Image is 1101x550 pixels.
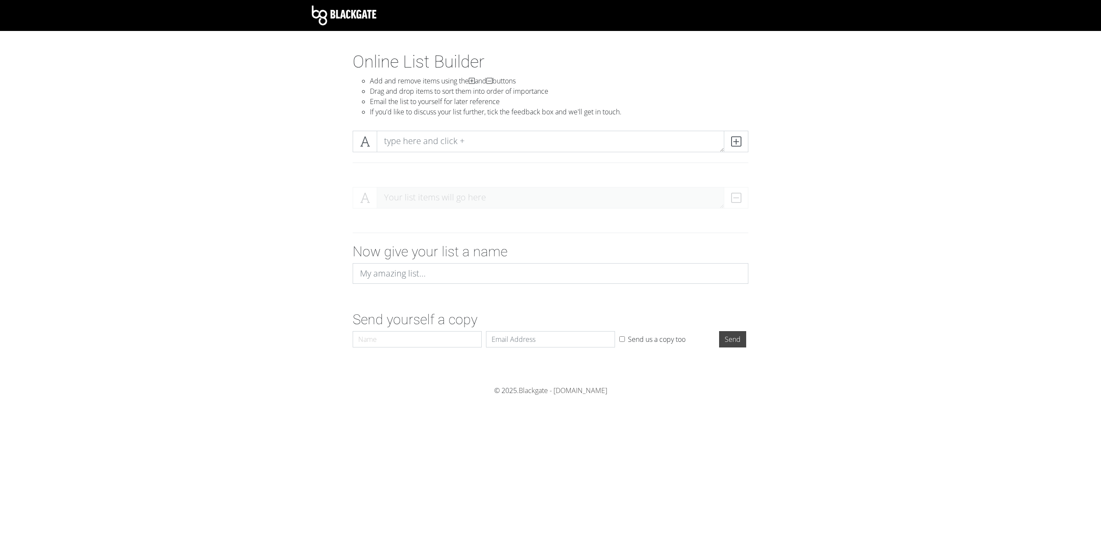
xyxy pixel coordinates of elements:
[486,331,615,347] input: Email Address
[370,96,748,107] li: Email the list to yourself for later reference
[370,86,748,96] li: Drag and drop items to sort them into order of importance
[353,263,748,284] input: My amazing list...
[353,52,748,72] h1: Online List Builder
[312,6,376,25] img: Blackgate
[628,334,686,344] label: Send us a copy too
[370,76,748,86] li: Add and remove items using the and buttons
[353,331,482,347] input: Name
[312,385,789,396] div: © 2025.
[353,243,748,260] h2: Now give your list a name
[719,331,746,347] input: Send
[370,107,748,117] li: If you'd like to discuss your list further, tick the feedback box and we'll get in touch.
[519,386,607,395] a: Blackgate - [DOMAIN_NAME]
[353,311,748,328] h2: Send yourself a copy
